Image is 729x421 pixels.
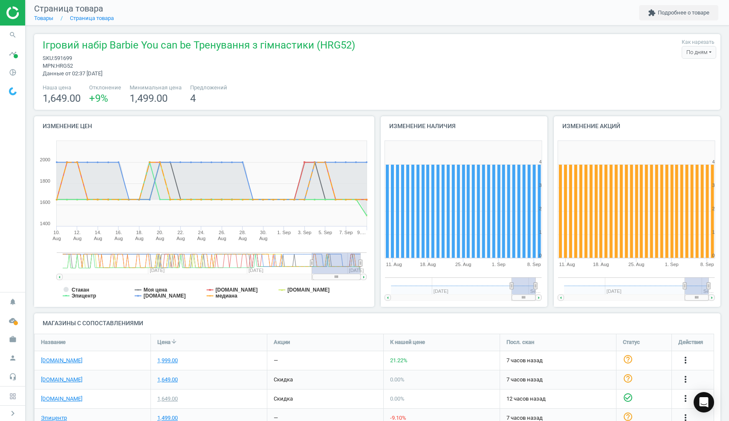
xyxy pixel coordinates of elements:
span: 0.00 % [390,376,405,383]
span: Наша цена [43,84,81,92]
a: [DOMAIN_NAME] [41,395,82,403]
tspan: 18. [136,230,142,235]
button: chevron_right [2,408,23,419]
tspan: 12. [74,230,81,235]
text: 3 [539,183,541,188]
span: 1,499.00 [130,92,168,104]
text: 0 [539,253,541,258]
tspan: 5. Sep [318,230,332,235]
tspan: [DOMAIN_NAME] [216,287,258,293]
tspan: Aug [115,236,123,241]
span: Статус [623,338,640,346]
text: 1 [539,229,541,235]
tspan: 8. Sep [700,262,714,267]
i: notifications [5,294,21,310]
i: more_vert [680,374,691,384]
span: К нашей цене [390,338,425,346]
span: -9.10 % [390,415,406,421]
div: Open Intercom Messenger [694,392,714,412]
i: search [5,27,21,43]
text: 1600 [40,200,50,205]
span: Минимальная цена [130,84,182,92]
span: Действия [678,338,703,346]
text: 4 [712,159,715,164]
span: mpn : [43,63,56,69]
tspan: [DATE] [349,268,364,273]
text: 2000 [40,157,50,162]
h4: Магазины с сопоставлениями [34,313,720,333]
tspan: медиана [216,293,237,299]
span: 0.00 % [390,395,405,402]
tspan: 18. Aug [593,262,609,267]
span: 7 часов назад [506,357,610,364]
span: +9 % [89,92,108,104]
div: По дням [682,46,716,59]
i: more_vert [680,393,691,404]
text: 0 [712,253,715,258]
tspan: Se… [703,289,714,294]
span: sku : [43,55,54,61]
span: Акции [274,338,290,346]
tspan: 7. Sep [339,230,353,235]
span: 21.22 % [390,357,408,364]
a: [DOMAIN_NAME] [41,376,82,384]
tspan: 8. Sep [527,262,541,267]
tspan: 26. [219,230,225,235]
img: wGWNvw8QSZomAAAAABJRU5ErkJggg== [9,87,17,95]
h4: Изменение наличия [381,116,547,136]
i: check_circle_outline [623,392,633,403]
i: cloud_done [5,312,21,329]
tspan: 24. [198,230,205,235]
tspan: 16. [116,230,122,235]
i: help_outline [623,354,633,364]
img: ajHJNr6hYgQAAAAASUVORK5CYII= [6,6,67,19]
tspan: Aug [238,236,247,241]
span: 7 часов назад [506,376,610,384]
text: 1 [712,229,715,235]
tspan: Эпицентр [72,293,96,299]
tspan: 25. Aug [455,262,471,267]
tspan: 1. Sep [492,262,506,267]
tspan: 9.… [357,230,366,235]
button: more_vert [680,393,691,404]
text: 3 [712,183,715,188]
tspan: Aug [73,236,82,241]
tspan: 3. Sep [298,230,312,235]
text: 4 [539,159,541,164]
h4: Изменение акций [554,116,720,136]
div: — [274,357,278,364]
tspan: 22. [177,230,184,235]
i: timeline [5,46,21,62]
span: 4 [190,92,196,104]
tspan: Стакан [72,287,89,293]
label: Как нарезать [682,39,715,46]
span: 1,649.00 [43,92,81,104]
div: 1,649.00 [157,395,178,403]
button: more_vert [680,355,691,366]
tspan: 25. Aug [628,262,644,267]
text: 1800 [40,178,50,183]
tspan: 28. [240,230,246,235]
div: 1,649.00 [157,376,178,384]
tspan: Aug [156,236,165,241]
i: work [5,331,21,347]
span: Цена [157,338,171,346]
tspan: 10. [53,230,60,235]
tspan: Se… [530,289,541,294]
span: 12 часов назад [506,395,610,403]
tspan: Aug [176,236,185,241]
span: скидка [274,395,293,402]
i: extension [648,9,656,17]
i: headset_mic [5,369,21,385]
tspan: 18. Aug [420,262,436,267]
span: Страница товара [34,3,103,14]
tspan: Aug [197,236,205,241]
text: 2 [712,206,715,211]
span: скидка [274,376,293,383]
button: extensionПодробнее о товаре [639,5,718,20]
tspan: [DOMAIN_NAME] [144,293,186,299]
tspan: 1. Sep [277,230,291,235]
tspan: 20. [157,230,163,235]
i: chevron_right [8,408,18,418]
i: arrow_downward [171,338,177,345]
